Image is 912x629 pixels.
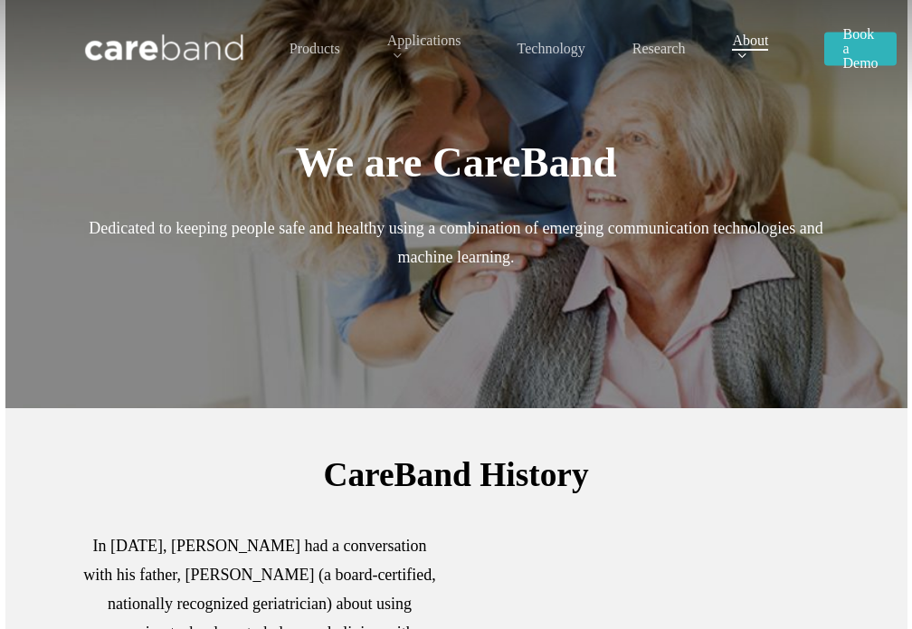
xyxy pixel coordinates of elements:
[290,41,340,56] span: Products
[518,41,585,56] span: Technology
[81,214,831,272] p: Dedicated to keeping people safe and healthy using a combination of emerging communication techno...
[732,33,777,63] a: About
[387,33,470,63] a: Applications
[732,33,768,48] span: About
[842,26,878,71] span: Book a Demo
[323,456,588,493] span: CareBand History
[632,41,686,56] span: Research
[387,33,461,48] span: Applications
[632,42,686,56] a: Research
[824,27,896,71] a: Book a Demo
[518,42,585,56] a: Technology
[81,137,831,189] h1: We are CareBand
[290,42,340,56] a: Products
